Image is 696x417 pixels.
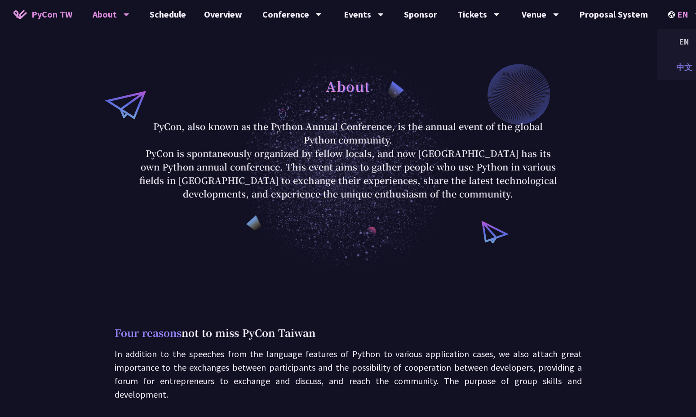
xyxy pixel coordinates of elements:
[115,325,182,340] span: Four reasons
[115,325,582,341] p: not to miss PyCon Taiwan
[31,8,72,21] span: PyCon TW
[668,11,677,18] img: Locale Icon
[13,10,27,19] img: Home icon of PyCon TW 2025
[326,72,370,99] h1: About
[115,347,582,401] p: In addition to the speeches from the language features of Python to various application cases, we...
[4,3,81,26] a: PyCon TW
[139,147,557,201] p: PyCon is spontaneously organized by fellow locals, and now [GEOGRAPHIC_DATA] has its own Python a...
[139,120,557,147] p: PyCon, also known as the Python Annual Conference, is the annual event of the global Python commu...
